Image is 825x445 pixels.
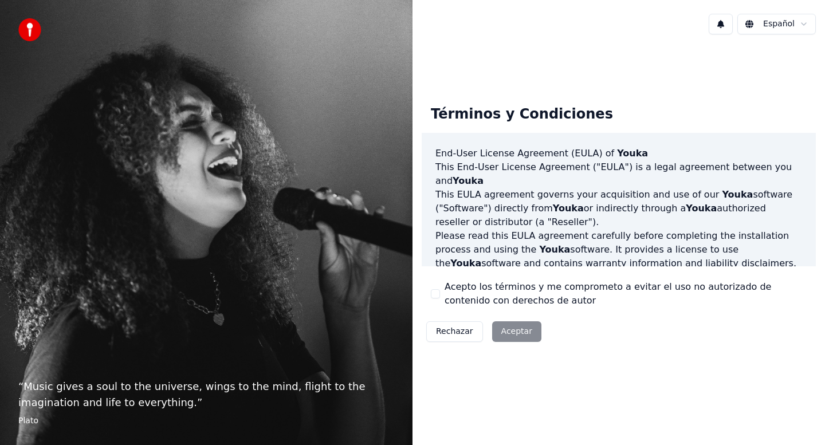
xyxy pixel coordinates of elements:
span: Youka [453,175,484,186]
footer: Plato [18,415,394,427]
label: Acepto los términos y me comprometo a evitar el uso no autorizado de contenido con derechos de autor [445,280,807,308]
h3: End-User License Agreement (EULA) of [435,147,802,160]
p: This End-User License Agreement ("EULA") is a legal agreement between you and [435,160,802,188]
span: Youka [722,189,753,200]
p: “ Music gives a soul to the universe, wings to the mind, flight to the imagination and life to ev... [18,379,394,411]
p: Please read this EULA agreement carefully before completing the installation process and using th... [435,229,802,270]
span: Youka [686,203,717,214]
span: Youka [539,244,570,255]
div: Términos y Condiciones [422,96,622,133]
p: This EULA agreement governs your acquisition and use of our software ("Software") directly from o... [435,188,802,229]
span: Youka [450,258,481,269]
span: Youka [617,148,648,159]
img: youka [18,18,41,41]
button: Rechazar [426,321,483,342]
span: Youka [553,203,584,214]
